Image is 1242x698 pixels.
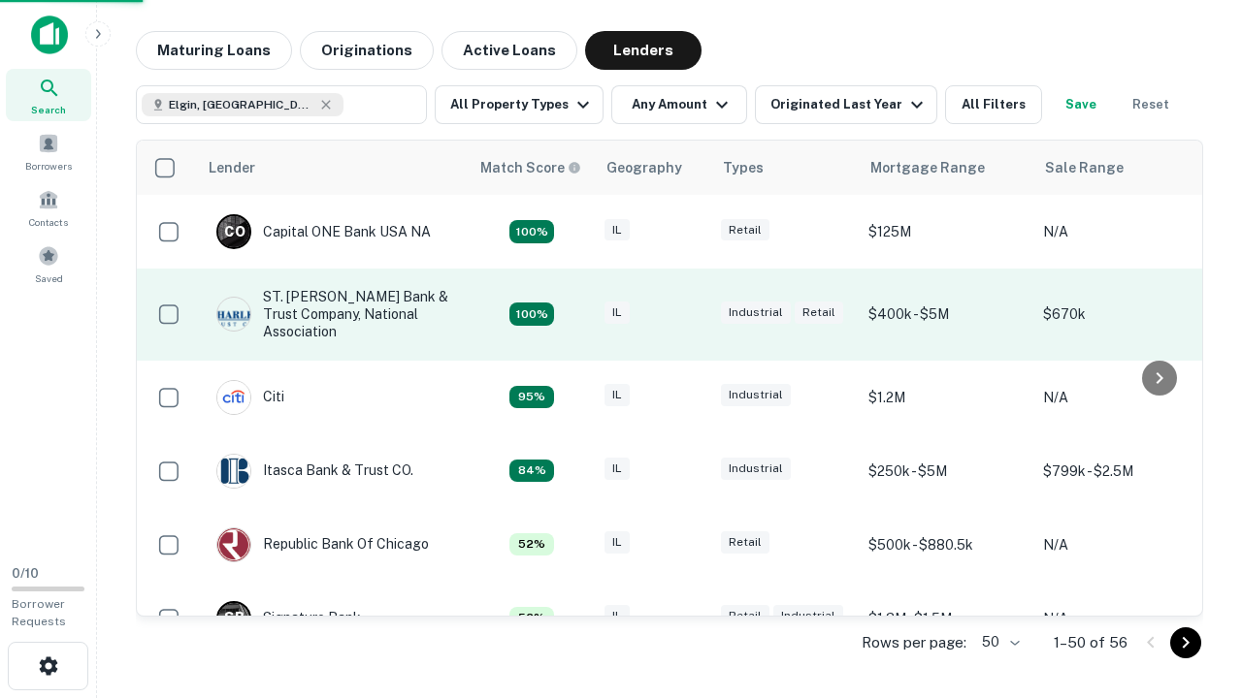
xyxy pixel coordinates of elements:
div: Capitalize uses an advanced AI algorithm to match your search with the best lender. The match sco... [509,386,554,409]
div: IL [605,458,630,480]
button: Active Loans [441,31,577,70]
div: Capitalize uses an advanced AI algorithm to match your search with the best lender. The match sco... [509,460,554,483]
td: N/A [1033,361,1208,434]
iframe: Chat Widget [1145,543,1242,636]
span: Contacts [29,214,68,230]
div: Industrial [773,605,843,627]
div: Mortgage Range [870,156,985,179]
div: Retail [721,605,769,627]
div: Geography [606,156,682,179]
div: Capitalize uses an advanced AI algorithm to match your search with the best lender. The match sco... [509,220,554,243]
div: Capitalize uses an advanced AI algorithm to match your search with the best lender. The match sco... [509,607,554,630]
div: Industrial [721,301,791,324]
span: 0 / 10 [12,566,39,581]
div: Itasca Bank & Trust CO. [216,454,413,489]
img: capitalize-icon.png [31,16,68,54]
div: Sale Range [1045,156,1124,179]
button: Originations [300,31,434,70]
span: Elgin, [GEOGRAPHIC_DATA], [GEOGRAPHIC_DATA] [169,96,314,113]
img: picture [217,298,250,331]
td: $125M [859,195,1033,269]
button: Any Amount [611,85,747,124]
div: IL [605,301,630,324]
button: Go to next page [1170,627,1201,658]
span: Search [31,102,66,117]
p: S B [224,608,244,628]
div: Capitalize uses an advanced AI algorithm to match your search with the best lender. The match sco... [480,157,581,178]
span: Borrowers [25,158,72,174]
div: Retail [795,301,843,324]
span: Borrower Requests [12,597,66,628]
div: Lender [209,156,255,179]
td: $1.3M - $1.5M [859,582,1033,655]
div: Retail [721,219,769,241]
img: picture [217,381,250,414]
td: N/A [1033,195,1208,269]
button: Save your search to get updates of matches that match your search criteria. [1050,85,1112,124]
a: Borrowers [6,125,91,177]
th: Capitalize uses an advanced AI algorithm to match your search with the best lender. The match sco... [469,141,595,195]
div: Capitalize uses an advanced AI algorithm to match your search with the best lender. The match sco... [509,302,554,326]
div: Republic Bank Of Chicago [216,527,429,562]
a: Saved [6,238,91,290]
p: 1–50 of 56 [1054,631,1128,654]
td: $1.2M [859,361,1033,434]
td: $670k [1033,269,1208,361]
a: Contacts [6,181,91,234]
div: ST. [PERSON_NAME] Bank & Trust Company, National Association [216,288,449,341]
div: Industrial [721,458,791,480]
div: Capital ONE Bank USA NA [216,214,431,249]
th: Types [711,141,859,195]
div: Types [723,156,764,179]
div: Capitalize uses an advanced AI algorithm to match your search with the best lender. The match sco... [509,533,554,556]
button: Lenders [585,31,702,70]
img: picture [217,455,250,488]
div: Originated Last Year [770,93,929,116]
button: All Property Types [435,85,604,124]
td: N/A [1033,582,1208,655]
h6: Match Score [480,157,577,178]
div: Retail [721,531,769,554]
td: $250k - $5M [859,434,1033,508]
div: Signature Bank [216,601,361,636]
p: Rows per page: [862,631,966,654]
a: Search [6,69,91,121]
td: $400k - $5M [859,269,1033,361]
th: Geography [595,141,711,195]
div: 50 [974,628,1023,656]
td: $799k - $2.5M [1033,434,1208,508]
div: Industrial [721,384,791,406]
th: Sale Range [1033,141,1208,195]
th: Lender [197,141,469,195]
th: Mortgage Range [859,141,1033,195]
button: Reset [1120,85,1182,124]
p: C O [224,222,245,242]
div: IL [605,531,630,554]
button: Originated Last Year [755,85,937,124]
div: IL [605,605,630,627]
td: N/A [1033,508,1208,582]
div: IL [605,219,630,241]
div: Citi [216,380,284,415]
span: Saved [35,270,63,286]
button: All Filters [945,85,1042,124]
div: IL [605,384,630,406]
button: Maturing Loans [136,31,292,70]
img: picture [217,528,250,561]
td: $500k - $880.5k [859,508,1033,582]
